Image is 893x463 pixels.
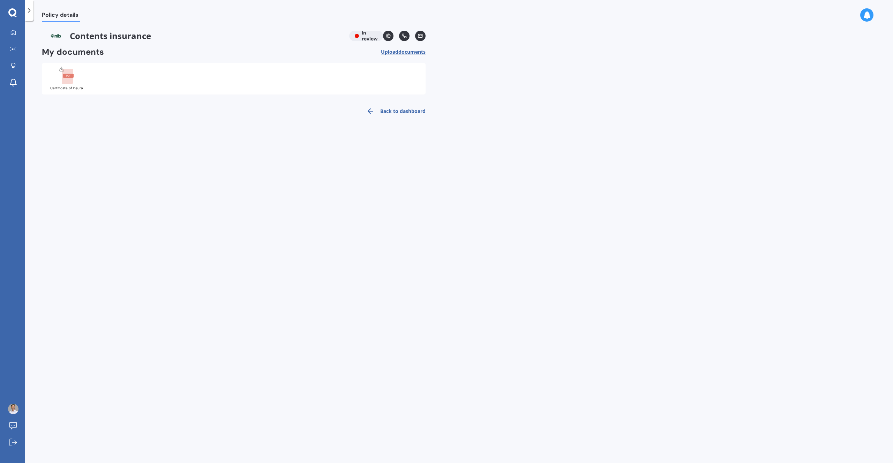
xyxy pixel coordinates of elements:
[8,404,18,414] img: ACg8ocJesJG-ax_DvFIp-8Tk4qB9cd9OLZPeAw5-wqKi0vIeuDA339g=s96-c
[42,47,104,58] h2: My documents
[381,49,426,55] span: Upload
[381,47,426,58] button: Uploaddocuments
[42,12,80,21] span: Policy details
[362,103,426,120] a: Back to dashboard
[398,48,426,55] span: documents
[42,31,70,41] img: NIB.png
[42,31,344,41] span: Contents insurance
[50,86,85,90] div: Certificate of Insurance DIR52891EXP.pdf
